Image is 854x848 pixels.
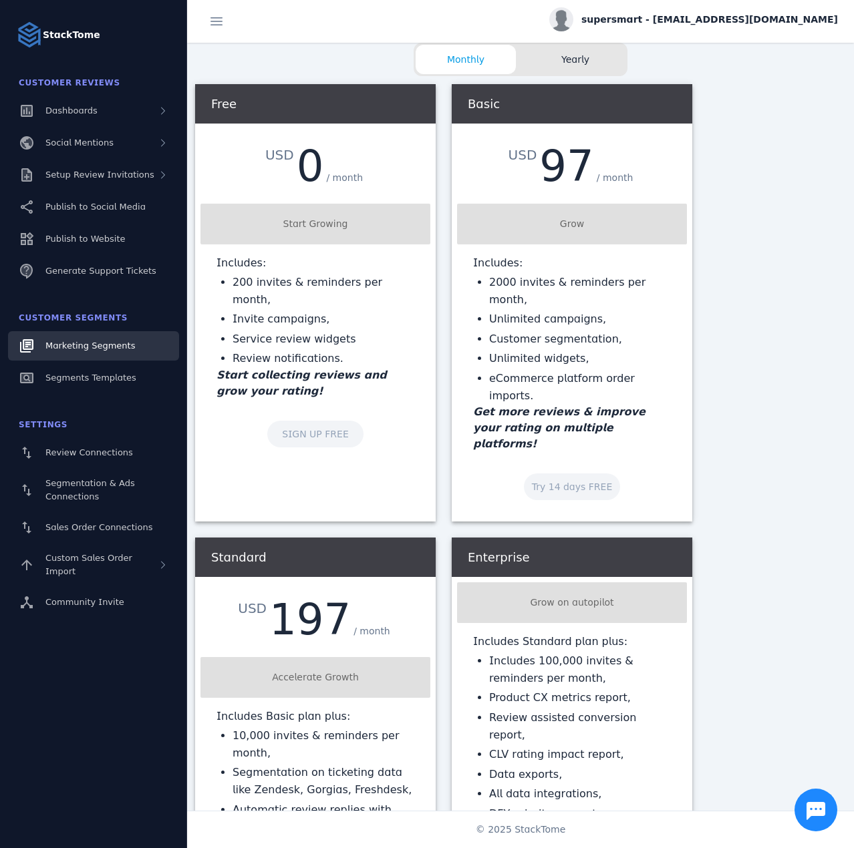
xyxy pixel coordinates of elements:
button: supersmart - [EMAIL_ADDRESS][DOMAIN_NAME] [549,7,838,31]
li: Customer segmentation, [489,331,671,348]
span: Marketing Segments [45,341,135,351]
div: USD [265,145,297,165]
li: Includes 100,000 invites & reminders per month, [489,652,671,686]
p: Includes: [473,255,671,271]
span: Community Invite [45,597,124,607]
li: Product CX metrics report, [489,689,671,706]
div: USD [509,145,540,165]
em: Start collecting reviews and grow your rating! [217,369,387,397]
div: Accelerate Growth [206,670,425,684]
div: USD [238,598,269,618]
a: Marketing Segments [8,331,179,361]
span: Generate Support Tickets [45,266,156,276]
span: supersmart - [EMAIL_ADDRESS][DOMAIN_NAME] [581,13,838,27]
a: Segments Templates [8,363,179,393]
p: Includes Standard plan plus: [473,634,671,650]
span: © 2025 StackTome [476,823,566,837]
li: Review assisted conversion report, [489,709,671,743]
li: DFY priority support. [489,805,671,823]
span: Monthly [416,53,516,67]
li: Data exports, [489,766,671,783]
a: Publish to Social Media [8,192,179,222]
span: Custom Sales Order Import [45,553,132,576]
li: Unlimited campaigns, [489,310,671,328]
p: Includes: [217,255,414,271]
span: Segmentation & Ads Connections [45,478,135,501]
li: Unlimited widgets, [489,350,671,367]
span: Standard [211,550,267,564]
span: Basic [468,97,500,111]
span: Publish to Social Media [45,202,146,212]
div: / month [594,168,636,188]
strong: StackTome [43,28,100,42]
div: 197 [269,598,351,641]
div: Grow on autopilot [462,596,682,610]
a: Publish to Website [8,224,179,254]
span: Publish to Website [45,234,125,244]
span: Customer Reviews [19,78,120,87]
span: Social Mentions [45,138,114,148]
span: Review Connections [45,447,133,457]
li: Invite campaigns, [233,310,414,328]
li: 10,000 invites & reminders per month, [233,727,414,761]
a: Review Connections [8,438,179,467]
span: Sales Order Connections [45,522,152,532]
div: / month [323,168,366,188]
a: Generate Support Tickets [8,256,179,286]
span: Segments Templates [45,373,136,383]
img: Logo image [16,21,43,48]
div: / month [351,622,393,641]
img: profile.jpg [549,7,573,31]
li: Automatic review replies with ChatGPT AI, [233,801,414,835]
li: 200 invites & reminders per month, [233,274,414,308]
p: Includes Basic plan plus: [217,708,414,724]
span: Setup Review Invitations [45,170,154,180]
em: Get more reviews & improve your rating on multiple platforms! [473,405,646,450]
li: Segmentation on ticketing data like Zendesk, Gorgias, Freshdesk, [233,764,414,798]
a: Community Invite [8,588,179,617]
span: Enterprise [468,550,530,564]
a: Sales Order Connections [8,513,179,542]
span: Customer Segments [19,313,128,323]
li: 2000 invites & reminders per month, [489,274,671,308]
li: All data integrations, [489,785,671,803]
div: Grow [462,217,682,231]
span: Yearly [525,53,625,67]
li: Service review widgets [233,331,414,348]
span: Free [211,97,237,111]
div: 0 [297,145,324,188]
span: Dashboards [45,105,98,116]
div: 97 [539,145,593,188]
span: Settings [19,420,67,429]
a: Segmentation & Ads Connections [8,470,179,510]
li: eCommerce platform order imports. [489,370,671,404]
div: Start Growing [206,217,425,231]
li: CLV rating impact report, [489,746,671,763]
li: Review notifications. [233,350,414,367]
